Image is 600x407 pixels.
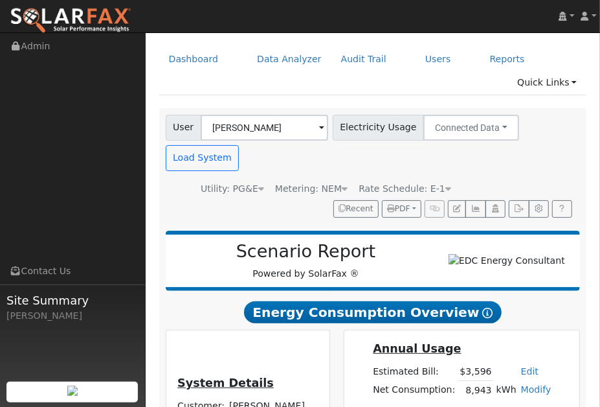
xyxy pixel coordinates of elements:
[6,292,139,309] span: Site Summary
[521,384,551,395] a: Modify
[507,71,586,95] a: Quick Links
[275,182,348,196] div: Metering: NEM
[371,362,458,381] td: Estimated Bill:
[166,145,239,171] button: Load System
[333,115,424,141] span: Electricity Usage
[201,182,264,196] div: Utility: PG&E
[10,7,131,34] img: SolarFax
[371,381,458,400] td: Net Consumption:
[494,381,518,400] td: kWh
[373,342,461,355] u: Annual Usage
[465,200,485,218] button: Multi-Series Graph
[333,200,379,218] button: Recent
[382,200,421,218] button: PDF
[387,204,410,213] span: PDF
[159,47,228,71] a: Dashboard
[416,47,461,71] a: Users
[166,115,201,141] span: User
[172,241,440,281] div: Powered by SolarFax ®
[177,377,274,390] u: System Details
[552,200,572,218] a: Help Link
[448,200,466,218] button: Edit User
[247,47,331,71] a: Data Analyzer
[423,115,519,141] button: Connected Data
[521,366,539,377] a: Edit
[244,301,502,323] span: Energy Consumption Overview
[458,381,494,400] td: 8,943
[485,200,506,218] button: Login As
[529,200,549,218] button: Settings
[483,308,493,318] i: Show Help
[480,47,535,71] a: Reports
[67,386,78,396] img: retrieve
[331,47,396,71] a: Audit Trail
[449,254,565,268] img: EDC Energy Consultant
[201,115,328,141] input: Select a User
[6,309,139,323] div: [PERSON_NAME]
[509,200,529,218] button: Export Interval Data
[179,241,433,262] h2: Scenario Report
[458,362,494,381] td: $3,596
[359,183,451,194] span: Alias: E1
